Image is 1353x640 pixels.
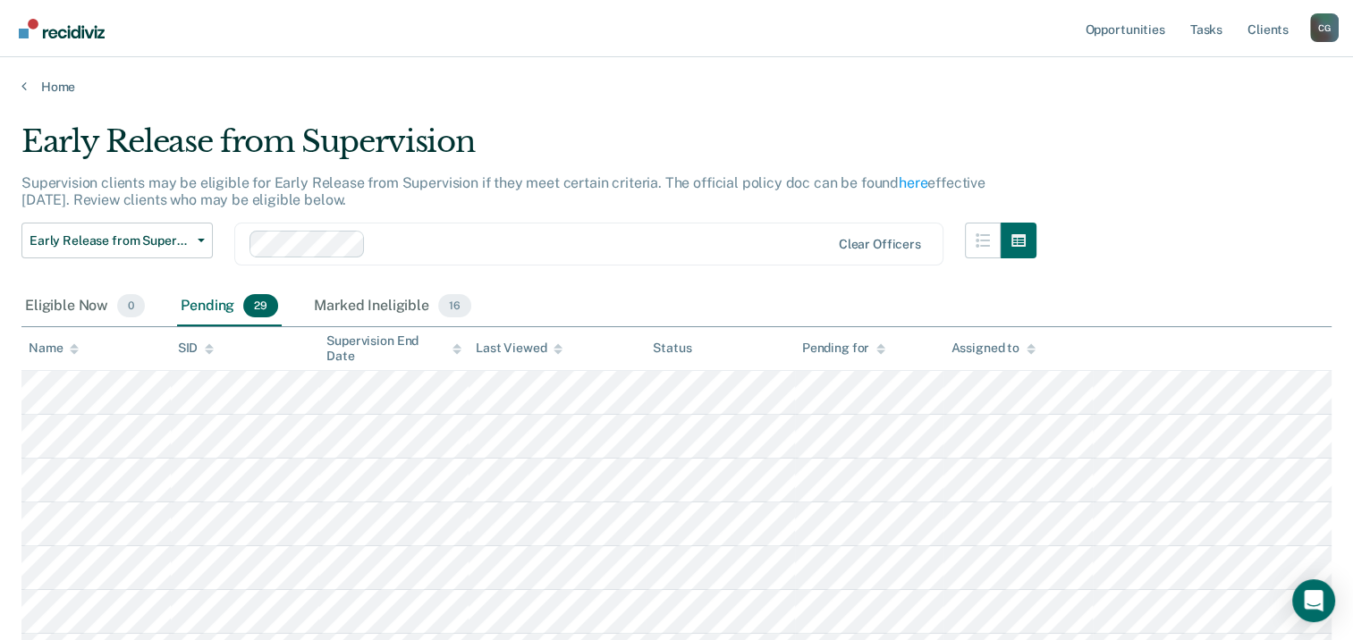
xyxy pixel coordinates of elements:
p: Supervision clients may be eligible for Early Release from Supervision if they meet certain crite... [21,174,985,208]
div: Status [653,341,691,356]
div: Pending for [802,341,885,356]
div: Name [29,341,79,356]
button: Profile dropdown button [1310,13,1339,42]
a: here [899,174,927,191]
div: C G [1310,13,1339,42]
span: 29 [243,294,278,317]
div: Marked Ineligible16 [310,287,474,326]
div: Open Intercom Messenger [1292,579,1335,622]
div: SID [178,341,215,356]
div: Last Viewed [476,341,562,356]
span: 16 [438,294,471,317]
div: Pending29 [177,287,282,326]
div: Supervision End Date [326,333,461,364]
img: Recidiviz [19,19,105,38]
a: Home [21,79,1332,95]
div: Assigned to [951,341,1035,356]
div: Early Release from Supervision [21,123,1036,174]
span: 0 [117,294,145,317]
span: Early Release from Supervision [30,233,190,248]
div: Eligible Now0 [21,287,148,326]
div: Clear officers [839,237,921,252]
button: Early Release from Supervision [21,223,213,258]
